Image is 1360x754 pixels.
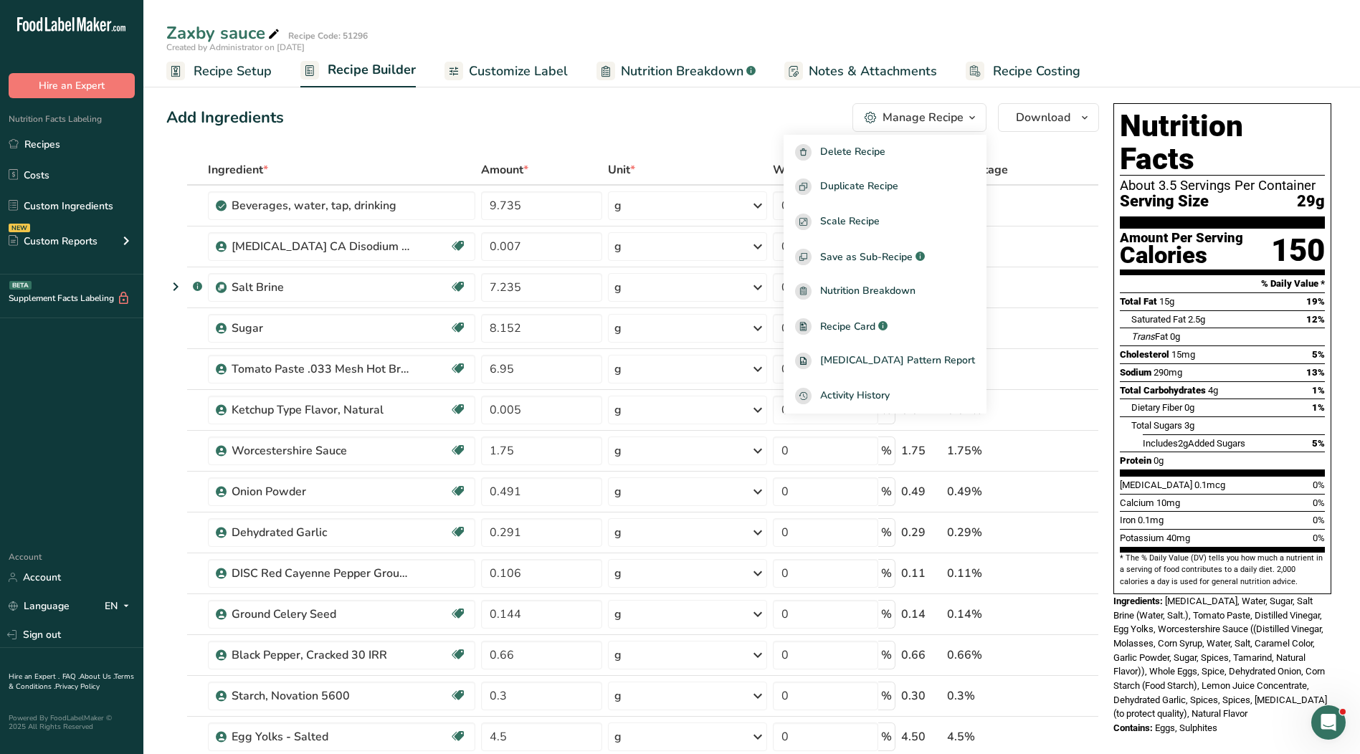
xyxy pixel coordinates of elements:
[614,320,622,337] div: g
[208,161,268,178] span: Ingredient
[614,197,622,214] div: g
[1154,455,1164,466] span: 0g
[947,197,1031,214] div: 9.74%
[1131,331,1168,342] span: Fat
[1120,193,1209,211] span: Serving Size
[1120,110,1325,176] h1: Nutrition Facts
[901,687,942,705] div: 0.30
[166,20,282,46] div: Zaxby sauce
[194,62,272,81] span: Recipe Setup
[1120,178,1325,193] div: About 3.5 Servings Per Container
[232,279,411,296] div: Salt Brine
[784,378,986,414] button: Activity History
[1138,515,1164,525] span: 0.1mg
[216,282,227,293] img: Sub Recipe
[901,606,942,623] div: 0.14
[1120,515,1136,525] span: Iron
[947,279,1031,296] div: 7.24%
[232,524,411,541] div: Dehydrated Garlic
[614,687,622,705] div: g
[1131,331,1155,342] i: Trans
[608,161,635,178] span: Unit
[1120,232,1243,245] div: Amount Per Serving
[1306,296,1325,307] span: 19%
[784,309,986,344] a: Recipe Card
[947,646,1031,664] div: 0.66%
[1120,455,1151,466] span: Protein
[9,73,135,98] button: Hire an Expert
[947,524,1031,541] div: 0.29%
[232,238,411,255] div: [MEDICAL_DATA] CA Disodium EDTA
[1178,438,1188,449] span: 2g
[1312,385,1325,396] span: 1%
[966,55,1080,87] a: Recipe Costing
[232,687,411,705] div: Starch, Novation 5600
[1120,349,1169,360] span: Cholesterol
[9,224,30,232] div: NEW
[62,672,80,682] a: FAQ .
[901,565,942,582] div: 0.11
[947,728,1031,745] div: 4.5%
[1312,438,1325,449] span: 5%
[1120,245,1243,266] div: Calories
[614,279,622,296] div: g
[9,234,98,249] div: Custom Reports
[784,170,986,205] button: Duplicate Recipe
[784,55,937,87] a: Notes & Attachments
[901,442,942,459] div: 1.75
[614,728,622,745] div: g
[947,442,1031,459] div: 1.75%
[232,646,411,664] div: Black Pepper, Cracked 30 IRR
[9,672,134,692] a: Terms & Conditions .
[784,204,986,239] button: Scale Recipe
[232,606,411,623] div: Ground Celery Seed
[1154,367,1182,378] span: 290mg
[947,606,1031,623] div: 0.14%
[614,401,622,419] div: g
[820,319,875,334] span: Recipe Card
[1120,275,1325,292] section: % Daily Value *
[1131,314,1186,325] span: Saturated Fat
[614,565,622,582] div: g
[300,54,416,88] a: Recipe Builder
[1120,296,1157,307] span: Total Fat
[947,320,1031,337] div: 8.15%
[1188,314,1205,325] span: 2.5g
[232,565,411,582] div: DISC Red Cayenne Pepper Ground
[1184,402,1194,413] span: 0g
[1120,497,1154,508] span: Calcium
[596,55,756,87] a: Nutrition Breakdown
[614,646,622,664] div: g
[820,353,975,369] span: [MEDICAL_DATA] Pattern Report
[232,728,411,745] div: Egg Yolks - Salted
[773,161,825,178] div: Waste
[166,106,284,130] div: Add Ingredients
[947,361,1031,378] div: 6.95%
[1016,109,1070,126] span: Download
[166,42,305,53] span: Created by Administrator on [DATE]
[1170,331,1180,342] span: 0g
[80,672,114,682] a: About Us .
[614,361,622,378] div: g
[1297,193,1325,211] span: 29g
[809,62,937,81] span: Notes & Attachments
[947,565,1031,582] div: 0.11%
[614,606,622,623] div: g
[1155,722,1217,733] span: Eggs, Sulphites
[947,401,1031,419] div: 0.01%
[232,483,411,500] div: Onion Powder
[852,103,986,132] button: Manage Recipe
[820,283,916,300] span: Nutrition Breakdown
[820,178,898,195] span: Duplicate Recipe
[1120,553,1325,588] section: * The % Daily Value (DV) tells you how much a nutrient in a serving of food contributes to a dail...
[901,728,942,745] div: 4.50
[481,161,528,178] span: Amount
[820,249,913,264] span: Save as Sub-Recipe
[621,62,743,81] span: Nutrition Breakdown
[947,687,1031,705] div: 0.3%
[1312,349,1325,360] span: 5%
[993,62,1080,81] span: Recipe Costing
[232,442,411,459] div: Worcestershire Sauce
[614,442,622,459] div: g
[998,103,1099,132] button: Download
